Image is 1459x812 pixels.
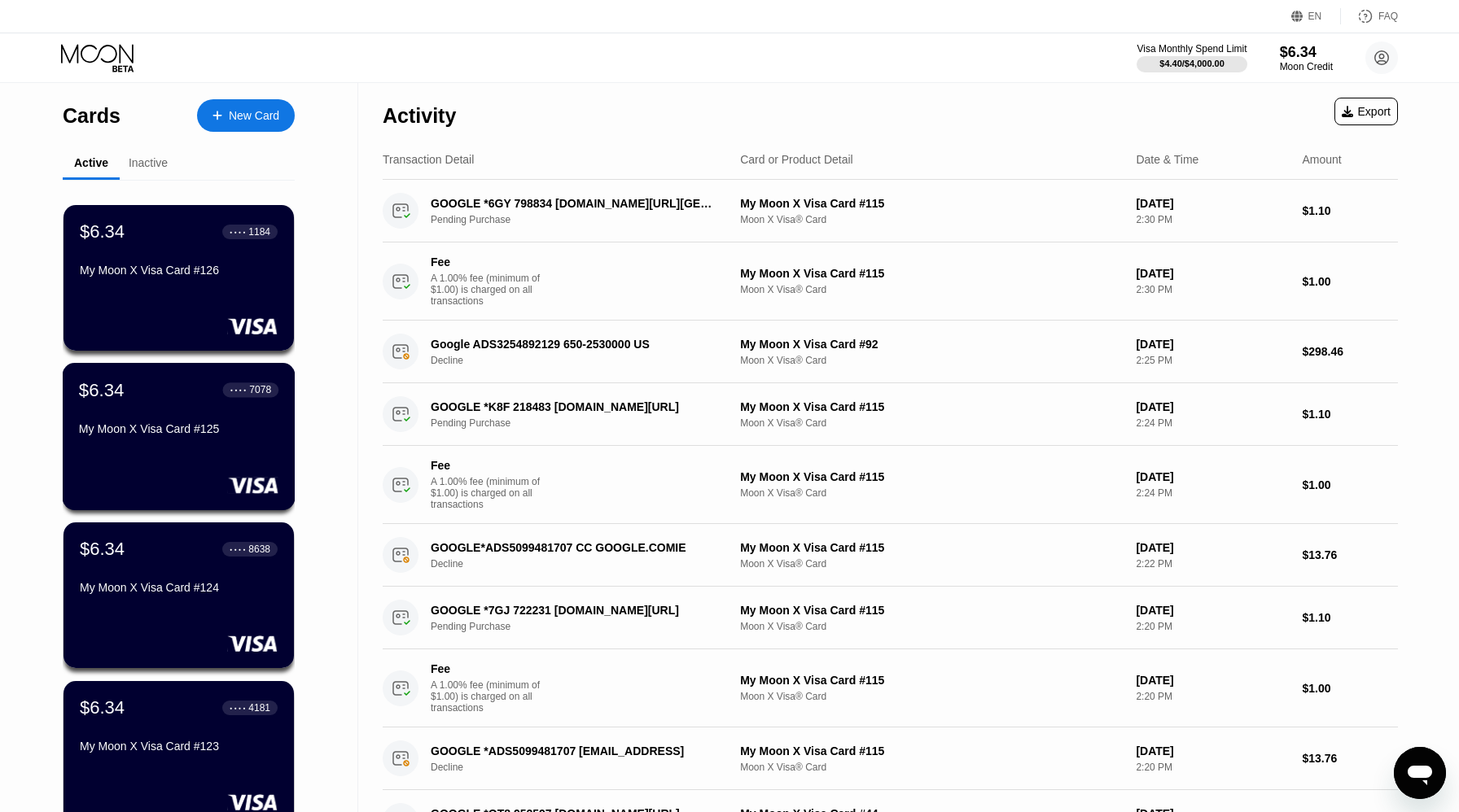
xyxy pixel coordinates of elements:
[64,364,294,509] div: $6.34● ● ● ●7078My Moon X Visa Card #125
[740,541,1123,554] div: My Moon X Visa Card #115
[740,487,1123,499] div: Moon X Visa® Card
[740,355,1123,366] div: Moon X Visa® Card
[740,284,1123,295] div: Moon X Visa® Card
[431,355,741,366] div: Decline
[431,417,741,429] div: Pending Purchase
[431,197,719,210] div: GOOGLE *6GY 798834 [DOMAIN_NAME][URL][GEOGRAPHIC_DATA]
[740,197,1123,210] div: My Moon X Visa Card #115
[1280,44,1333,72] div: $6.34Moon Credit
[1334,98,1398,125] div: Export
[1302,204,1398,217] div: $1.10
[431,744,719,757] div: GOOGLE *ADS5099481707 [EMAIL_ADDRESS]
[383,727,1398,790] div: GOOGLE *ADS5099481707 [EMAIL_ADDRESS]DeclineMy Moon X Visa Card #115Moon X Visa® Card[DATE]2:20 P...
[383,446,1398,524] div: FeeA 1.00% fee (minimum of $1.00) is charged on all transactionsMy Moon X Visa Card #115Moon X Vi...
[383,242,1398,321] div: FeeA 1.00% fee (minimum of $1.00) is charged on all transactionsMy Moon X Visa Card #115Moon X Vi...
[1137,43,1247,72] div: Visa Monthly Spend Limit$4.40/$4,000.00
[230,705,246,710] div: ● ● ● ●
[740,691,1123,702] div: Moon X Visa® Card
[383,180,1398,242] div: GOOGLE *6GY 798834 [DOMAIN_NAME][URL][GEOGRAPHIC_DATA]Pending PurchaseMy Moon X Visa Card #115Moo...
[1136,674,1289,687] div: [DATE]
[431,604,719,617] div: GOOGLE *7GJ 722231 [DOMAIN_NAME][URL]
[1280,61,1333,72] div: Moon Credit
[129,156,168,169] div: Inactive
[740,621,1123,632] div: Moon X Visa® Card
[740,762,1123,773] div: Moon X Visa® Card
[431,621,741,632] div: Pending Purchase
[1136,355,1289,366] div: 2:25 PM
[383,383,1398,446] div: GOOGLE *K8F 218483 [DOMAIN_NAME][URL]Pending PurchaseMy Moon X Visa Card #115Moon X Visa® Card[DA...
[1302,611,1398,624] div: $1.10
[74,156,108,169] div: Active
[1302,752,1398,765] div: $13.76
[229,109,279,123] div: New Card
[230,387,247,392] div: ● ● ● ●
[740,417,1123,429] div: Moon X Visa® Card
[431,541,719,554] div: GOOGLE*ADS5099481707 CC GOOGLE.COMIE
[431,476,553,510] div: A 1.00% fee (minimum of $1.00) is charged on all transactions
[431,558,741,570] div: Decline
[740,214,1123,225] div: Moon X Visa® Card
[1137,43,1247,55] div: Visa Monthly Spend Limit
[1136,762,1289,773] div: 2:20 PM
[63,104,120,128] div: Cards
[740,153,853,166] div: Card or Product Detail
[740,744,1123,757] div: My Moon X Visa Card #115
[1136,744,1289,757] div: [DATE]
[740,400,1123,413] div: My Moon X Visa Card #115
[383,153,474,166] div: Transaction Detail
[383,587,1398,649] div: GOOGLE *7GJ 722231 [DOMAIN_NAME][URL]Pending PurchaseMy Moon X Visa Card #115Moon X Visa® Card[DA...
[740,674,1123,687] div: My Moon X Visa Card #115
[1302,153,1341,166] div: Amount
[248,702,270,714] div: 4181
[740,470,1123,483] div: My Moon X Visa Card #115
[80,697,125,718] div: $6.34
[1136,197,1289,210] div: [DATE]
[431,255,545,268] div: Fee
[64,522,294,668] div: $6.34● ● ● ●8638My Moon X Visa Card #124
[1136,691,1289,702] div: 2:20 PM
[383,649,1398,727] div: FeeA 1.00% fee (minimum of $1.00) is charged on all transactionsMy Moon X Visa Card #115Moon X Vi...
[740,267,1123,280] div: My Moon X Visa Card #115
[230,229,246,234] div: ● ● ● ●
[1136,541,1289,554] div: [DATE]
[1136,338,1289,351] div: [DATE]
[1302,478,1398,491] div: $1.00
[1136,470,1289,483] div: [DATE]
[1136,400,1289,413] div: [DATE]
[1341,8,1398,24] div: FAQ
[80,740,278,753] div: My Moon X Visa Card #123
[1302,345,1398,358] div: $298.46
[740,338,1123,351] div: My Moon X Visa Card #92
[248,544,270,555] div: 8638
[431,400,719,413] div: GOOGLE *K8F 218483 [DOMAIN_NAME][URL]
[80,221,125,242] div: $6.34
[197,99,295,132] div: New Card
[1136,487,1289,499] div: 2:24 PM
[1136,267,1289,280] div: [DATE]
[1136,604,1289,617] div: [DATE]
[740,604,1123,617] div: My Moon X Visa Card #115
[249,384,271,395] div: 7078
[230,547,246,552] div: ● ● ● ●
[431,662,545,675] div: Fee
[1291,8,1341,24] div: EN
[248,226,270,238] div: 1184
[79,422,278,435] div: My Moon X Visa Card #125
[1159,59,1225,68] div: $4.40 / $4,000.00
[1136,214,1289,225] div: 2:30 PM
[80,264,278,277] div: My Moon X Visa Card #126
[1136,417,1289,429] div: 2:24 PM
[1136,558,1289,570] div: 2:22 PM
[431,762,741,773] div: Decline
[431,679,553,714] div: A 1.00% fee (minimum of $1.00) is charged on all transactions
[1302,275,1398,288] div: $1.00
[383,524,1398,587] div: GOOGLE*ADS5099481707 CC GOOGLE.COMIEDeclineMy Moon X Visa Card #115Moon X Visa® Card[DATE]2:22 PM...
[80,581,278,594] div: My Moon X Visa Card #124
[79,379,125,400] div: $6.34
[383,104,456,128] div: Activity
[1378,11,1398,22] div: FAQ
[431,459,545,472] div: Fee
[431,214,741,225] div: Pending Purchase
